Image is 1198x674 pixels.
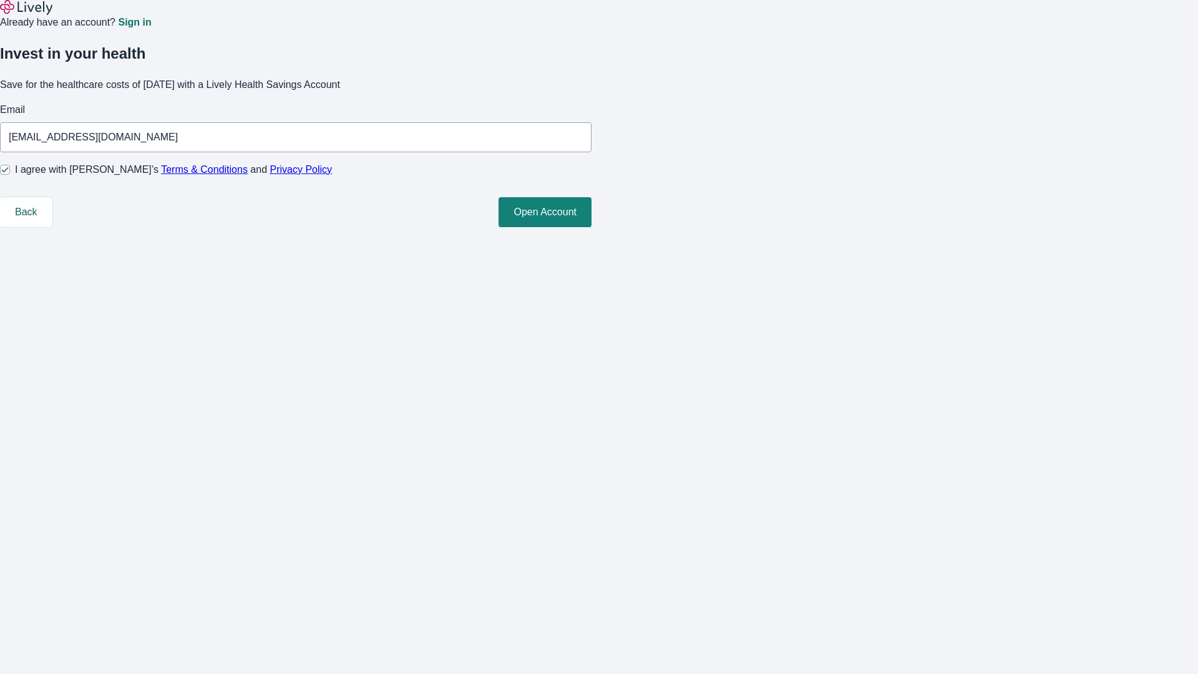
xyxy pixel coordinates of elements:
a: Terms & Conditions [161,164,248,175]
a: Privacy Policy [270,164,333,175]
button: Open Account [499,197,592,227]
span: I agree with [PERSON_NAME]’s and [15,162,332,177]
a: Sign in [118,17,151,27]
